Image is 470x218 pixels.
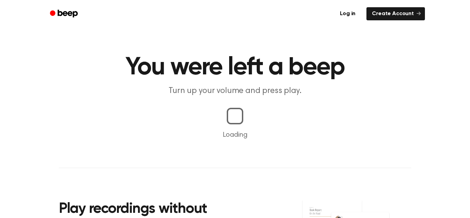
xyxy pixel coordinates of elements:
a: Log in [333,6,362,22]
p: Turn up your volume and press play. [103,85,367,97]
h1: You were left a beep [59,55,411,80]
a: Beep [45,7,84,21]
a: Create Account [366,7,425,20]
p: Loading [8,130,462,140]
